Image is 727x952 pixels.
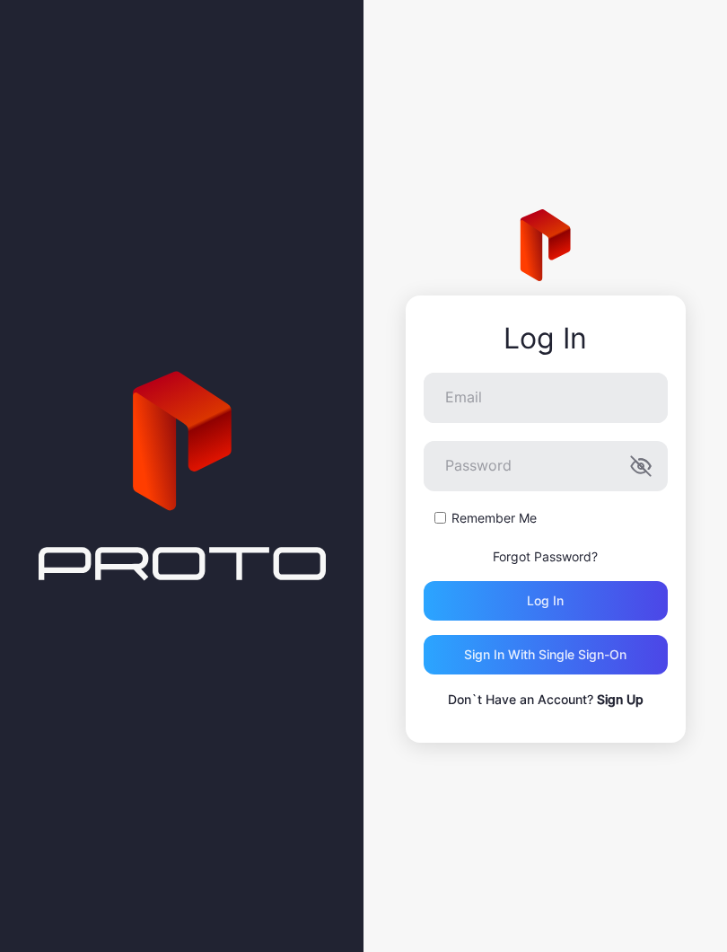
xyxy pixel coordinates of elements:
[630,455,652,477] button: Password
[493,549,598,564] a: Forgot Password?
[424,373,668,423] input: Email
[464,648,626,662] div: Sign in With Single Sign-On
[424,581,668,621] button: Log in
[424,689,668,710] p: Don`t Have an Account?
[424,635,668,674] button: Sign in With Single Sign-On
[424,322,668,355] div: Log In
[527,594,564,608] div: Log in
[451,509,537,527] label: Remember Me
[424,441,668,491] input: Password
[597,692,644,707] a: Sign Up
